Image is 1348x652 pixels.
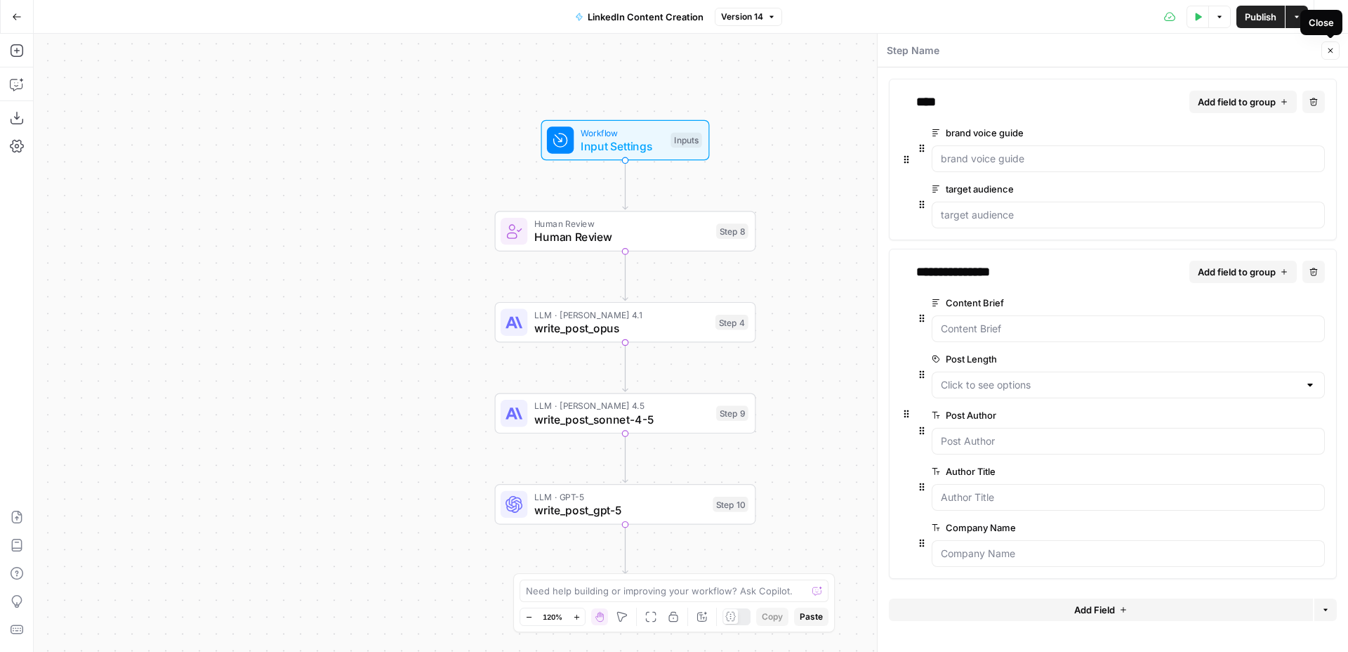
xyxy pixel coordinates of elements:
g: Edge from step_10 to step_11 [623,525,628,574]
input: Post Author [941,434,1316,448]
label: Author Title [932,464,1245,478]
g: Edge from step_9 to step_10 [623,433,628,483]
label: target audience [932,182,1245,196]
span: Copy [762,611,783,623]
span: LLM · [PERSON_NAME] 4.5 [534,399,710,412]
input: brand voice guide [941,152,1316,166]
div: Human ReviewHuman ReviewStep 8 [495,211,756,252]
button: Publish [1236,6,1285,28]
span: write_post_sonnet-4-5 [534,411,710,428]
button: Copy [756,608,788,626]
div: Step 10 [713,497,748,512]
button: LinkedIn Content Creation [567,6,712,28]
button: Add field to group [1189,261,1297,283]
button: Version 14 [715,8,782,26]
label: Company Name [932,521,1245,535]
span: Human Review [534,229,710,246]
label: Post Length [932,352,1245,366]
div: LLM · GPT-5write_post_gpt-5Step 10 [495,484,756,525]
span: Human Review [534,217,710,230]
span: Add field to group [1198,95,1276,109]
div: Step 4 [715,315,748,330]
input: Click to see options [941,378,1299,392]
button: Add Field [889,599,1313,621]
div: LLM · [PERSON_NAME] 4.1write_post_opusStep 4 [495,302,756,343]
span: write_post_opus [534,320,708,337]
span: LinkedIn Content Creation [588,10,703,24]
g: Edge from step_4 to step_9 [623,343,628,392]
div: WorkflowInput SettingsInputs [495,120,756,161]
span: LLM · GPT-5 [534,490,706,504]
input: Content Brief [941,322,1316,336]
label: Content Brief [932,296,1245,310]
div: Multiple OutputsCombine Model OutputsStep 11 [495,575,756,616]
input: Author Title [941,490,1316,504]
label: Post Author [932,408,1245,422]
span: 120% [543,611,562,622]
span: Paste [800,611,823,623]
button: Paste [794,608,828,626]
span: Add Field [1074,603,1115,617]
span: write_post_gpt-5 [534,502,706,519]
input: Company Name [941,547,1316,561]
span: Workflow [581,126,664,139]
g: Edge from step_8 to step_4 [623,252,628,301]
label: brand voice guide [932,126,1245,140]
span: LLM · [PERSON_NAME] 4.1 [534,308,708,321]
span: Publish [1245,10,1276,24]
span: Add field to group [1198,265,1276,279]
div: Step 9 [716,406,748,422]
g: Edge from start to step_8 [623,160,628,209]
span: Input Settings [581,138,664,155]
div: LLM · [PERSON_NAME] 4.5write_post_sonnet-4-5Step 9 [495,393,756,434]
div: Step 8 [716,223,748,239]
div: Close [1309,15,1334,30]
input: target audience [941,208,1316,222]
span: Version 14 [721,11,763,23]
button: Add field to group [1189,91,1297,113]
div: Inputs [670,133,701,148]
